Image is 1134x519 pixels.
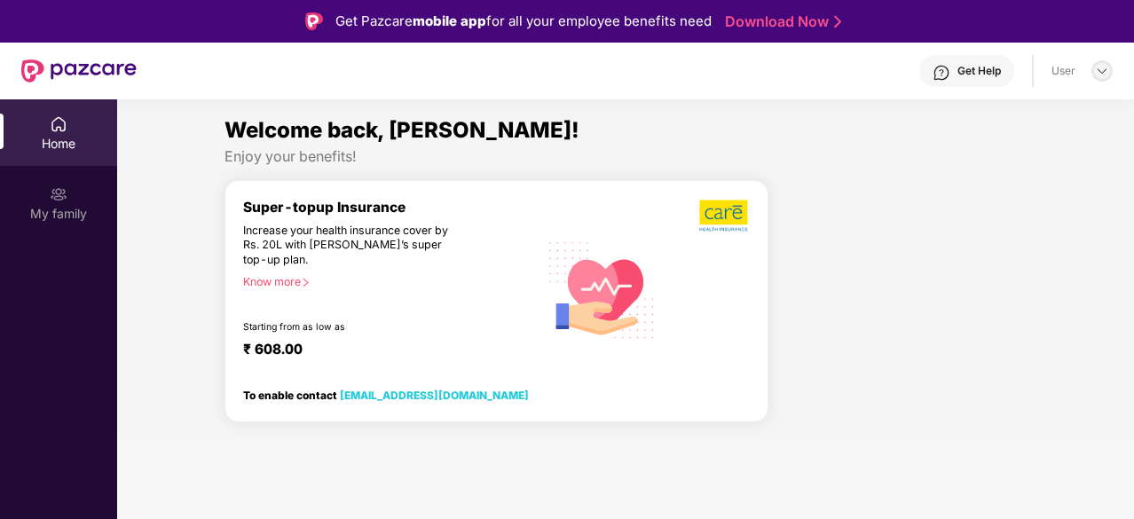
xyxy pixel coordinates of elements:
[224,117,579,143] span: Welcome back, [PERSON_NAME]!
[50,115,67,133] img: svg+xml;base64,PHN2ZyBpZD0iSG9tZSIgeG1sbnM9Imh0dHA6Ly93d3cudzMub3JnLzIwMDAvc3ZnIiB3aWR0aD0iMjAiIG...
[1095,64,1109,78] img: svg+xml;base64,PHN2ZyBpZD0iRHJvcGRvd24tMzJ4MzIiIHhtbG5zPSJodHRwOi8vd3d3LnczLm9yZy8yMDAwL3N2ZyIgd2...
[834,12,841,31] img: Stroke
[699,199,750,232] img: b5dec4f62d2307b9de63beb79f102df3.png
[243,224,462,268] div: Increase your health insurance cover by Rs. 20L with [PERSON_NAME]’s super top-up plan.
[957,64,1001,78] div: Get Help
[243,341,521,362] div: ₹ 608.00
[243,275,528,287] div: Know more
[413,12,486,29] strong: mobile app
[335,11,712,32] div: Get Pazcare for all your employee benefits need
[243,199,539,216] div: Super-topup Insurance
[340,389,529,402] a: [EMAIL_ADDRESS][DOMAIN_NAME]
[243,389,529,401] div: To enable contact
[50,185,67,203] img: svg+xml;base64,PHN2ZyB3aWR0aD0iMjAiIGhlaWdodD0iMjAiIHZpZXdCb3g9IjAgMCAyMCAyMCIgZmlsbD0ibm9uZSIgeG...
[1051,64,1075,78] div: User
[21,59,137,83] img: New Pazcare Logo
[301,278,311,287] span: right
[243,321,463,334] div: Starting from as low as
[224,147,1027,166] div: Enjoy your benefits!
[539,224,665,353] img: svg+xml;base64,PHN2ZyB4bWxucz0iaHR0cDovL3d3dy53My5vcmcvMjAwMC9zdmciIHhtbG5zOnhsaW5rPSJodHRwOi8vd3...
[933,64,950,82] img: svg+xml;base64,PHN2ZyBpZD0iSGVscC0zMngzMiIgeG1sbnM9Imh0dHA6Ly93d3cudzMub3JnLzIwMDAvc3ZnIiB3aWR0aD...
[725,12,836,31] a: Download Now
[305,12,323,30] img: Logo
